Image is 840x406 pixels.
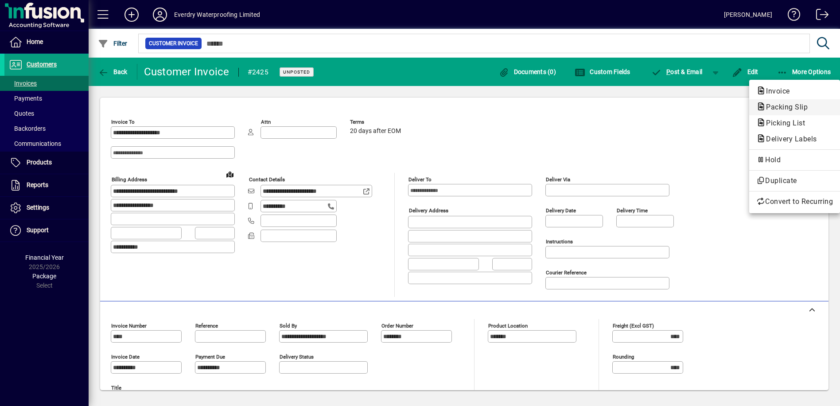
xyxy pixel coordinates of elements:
span: Delivery Labels [756,135,821,143]
span: Convert to Recurring [756,196,833,207]
span: Packing Slip [756,103,812,111]
span: Picking List [756,119,809,127]
span: Duplicate [756,176,833,186]
span: Hold [756,155,833,165]
span: Invoice [756,87,794,95]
